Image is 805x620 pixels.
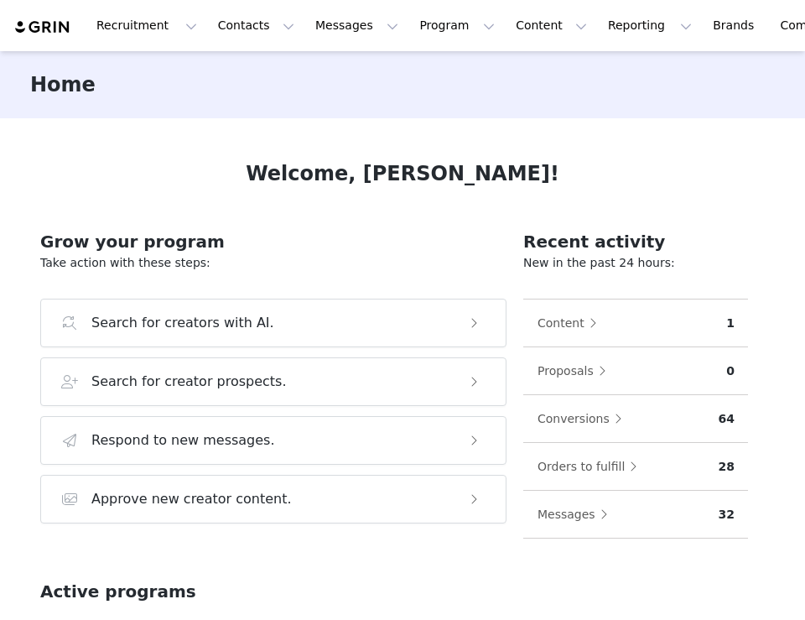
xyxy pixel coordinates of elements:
[726,315,735,332] p: 1
[537,501,616,528] button: Messages
[506,7,597,44] button: Content
[718,458,734,476] p: 28
[40,579,196,604] h2: Active programs
[305,7,408,44] button: Messages
[703,7,769,44] a: Brands
[91,313,274,333] h3: Search for creators with AI.
[30,70,96,100] h3: Home
[40,416,506,465] button: Respond to new messages.
[537,357,615,384] button: Proposals
[726,362,735,380] p: 0
[86,7,207,44] button: Recruitment
[537,405,631,432] button: Conversions
[523,254,748,272] p: New in the past 24 hours:
[13,19,72,35] img: grin logo
[91,430,275,451] h3: Respond to new messages.
[40,229,506,254] h2: Grow your program
[409,7,505,44] button: Program
[91,372,287,392] h3: Search for creator prospects.
[40,254,506,272] p: Take action with these steps:
[537,453,646,480] button: Orders to fulfill
[40,357,506,406] button: Search for creator prospects.
[718,506,734,524] p: 32
[40,475,506,524] button: Approve new creator content.
[537,310,605,336] button: Content
[718,410,734,428] p: 64
[91,489,292,509] h3: Approve new creator content.
[208,7,304,44] button: Contacts
[523,229,748,254] h2: Recent activity
[246,159,559,189] h1: Welcome, [PERSON_NAME]!
[40,299,506,347] button: Search for creators with AI.
[598,7,702,44] button: Reporting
